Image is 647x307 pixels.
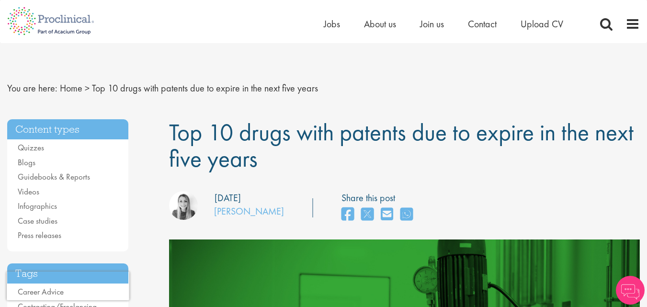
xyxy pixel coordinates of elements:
span: > [85,82,90,94]
a: Quizzes [18,142,44,153]
a: Upload CV [521,18,563,30]
label: Share this post [341,191,418,205]
img: Chatbot [616,276,645,305]
a: [PERSON_NAME] [214,205,284,217]
a: share on email [381,205,393,225]
a: Guidebooks & Reports [18,171,90,182]
a: Case studies [18,216,57,226]
a: breadcrumb link [60,82,82,94]
span: Top 10 drugs with patents due to expire in the next five years [92,82,318,94]
h3: Tags [7,263,128,284]
a: About us [364,18,396,30]
a: share on twitter [361,205,374,225]
a: Blogs [18,157,35,168]
a: Jobs [324,18,340,30]
a: share on facebook [341,205,354,225]
a: Join us [420,18,444,30]
div: [DATE] [215,191,241,205]
a: Contact [468,18,497,30]
span: You are here: [7,82,57,94]
h3: Content types [7,119,128,140]
span: Top 10 drugs with patents due to expire in the next five years [169,117,634,174]
img: Hannah Burke [169,191,198,220]
a: Videos [18,186,39,197]
a: share on whats app [400,205,413,225]
a: Press releases [18,230,61,240]
iframe: reCAPTCHA [7,272,129,300]
a: Infographics [18,201,57,211]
